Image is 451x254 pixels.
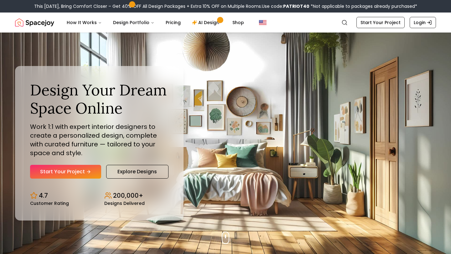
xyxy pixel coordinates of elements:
[62,16,249,29] nav: Main
[262,3,309,9] span: Use code:
[34,3,417,9] div: This [DATE], Bring Comfort Closer – Get 40% OFF All Design Packages + Extra 10% OFF on Multiple R...
[15,16,54,29] a: Spacejoy
[30,186,168,206] div: Design stats
[62,16,107,29] button: How It Works
[309,3,417,9] span: *Not applicable to packages already purchased*
[39,191,48,200] p: 4.7
[15,13,436,33] nav: Global
[410,17,436,28] a: Login
[30,81,168,117] h1: Design Your Dream Space Online
[356,17,405,28] a: Start Your Project
[187,16,226,29] a: AI Design
[259,19,267,26] img: United States
[15,16,54,29] img: Spacejoy Logo
[108,16,159,29] button: Design Portfolio
[283,3,309,9] b: PATRIOT40
[104,201,145,206] small: Designs Delivered
[30,201,69,206] small: Customer Rating
[30,122,168,157] p: Work 1:1 with expert interior designers to create a personalized design, complete with curated fu...
[106,165,168,179] a: Explore Designs
[161,16,186,29] a: Pricing
[30,165,101,179] a: Start Your Project
[227,16,249,29] a: Shop
[113,191,143,200] p: 200,000+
